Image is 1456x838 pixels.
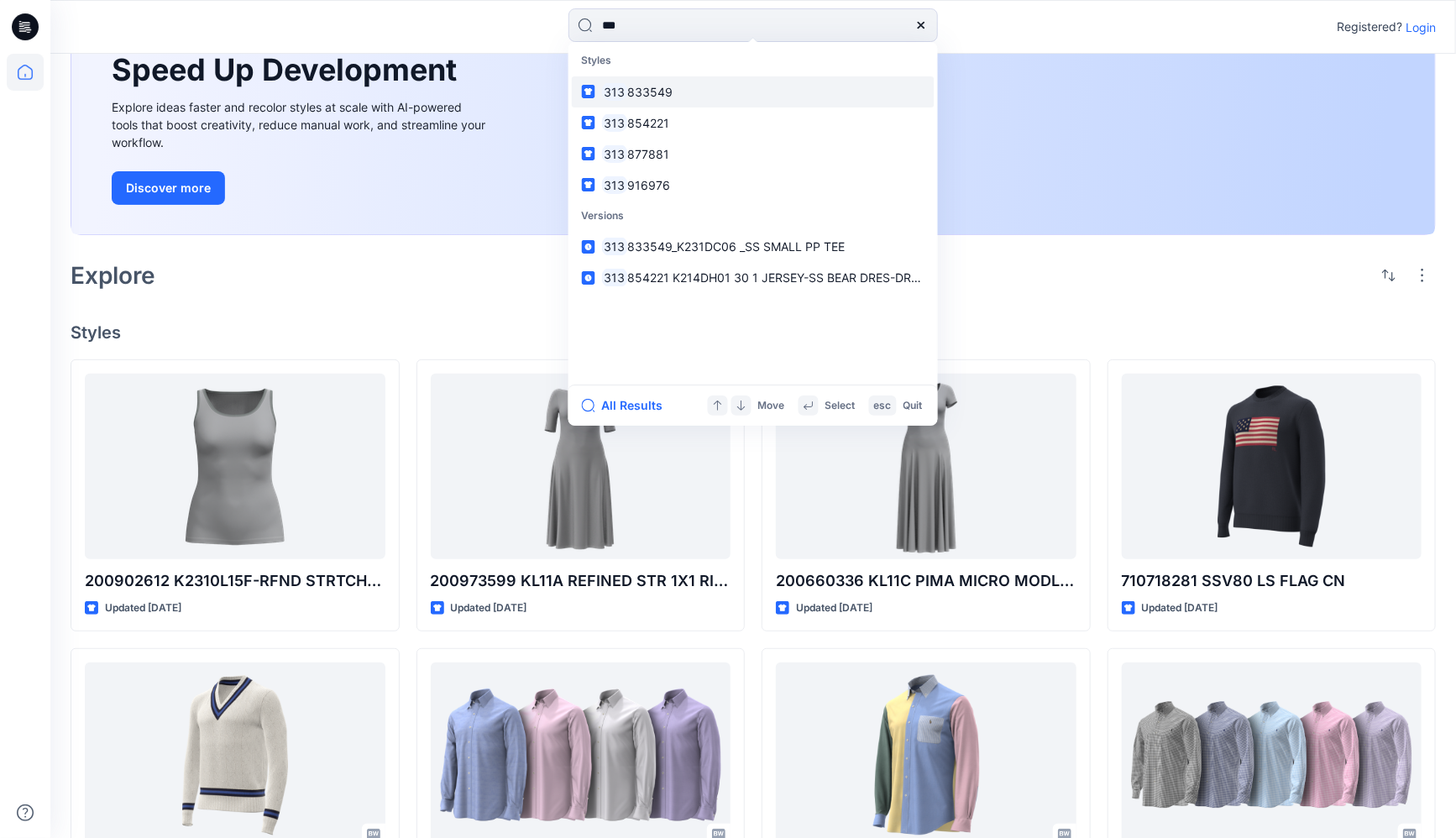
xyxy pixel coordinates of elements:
mark: 313 [602,144,628,164]
a: 313833549 [572,76,935,107]
a: 313877881 [572,139,935,170]
p: Updated [DATE] [105,600,181,617]
p: Login [1406,18,1436,36]
mark: 313 [602,175,628,195]
a: Discover more [112,171,490,205]
p: Versions [572,201,935,232]
p: 200902612 K2310L15F-RFND STRTCH 2X2 RIB-[PERSON_NAME]-SLEEVELESS-TANK [85,569,385,593]
span: 833549_K231DC06 _SS SMALL PP TEE [627,239,845,254]
span: 833549 [627,85,673,99]
button: All Results [582,395,674,416]
h2: Explore [71,262,155,289]
a: 200973599 KL11A REFINED STR 1X1 RIB-MUNZIE-ELBOW SLEEVE-DAY DRESS-M [431,374,731,559]
a: 200660336 KL11C PIMA MICRO MODL 140-FADRINA-CAP SLEEVE-CASUAL [776,374,1076,559]
a: 710718281 SSV80 LS FLAG CN [1122,374,1422,559]
span: 877881 [627,147,669,161]
p: Move [758,397,785,415]
a: 200902612 K2310L15F-RFND STRTCH 2X2 RIB-KELLY-SLEEVELESS-TANK [85,374,385,559]
p: Quit [903,397,923,415]
p: 200973599 KL11A REFINED STR 1X1 RIB-MUNZIE-ELBOW SLEEVE-DAY DRESS-M [431,569,731,593]
a: 313854221 [572,107,935,139]
mark: 313 [602,82,628,102]
p: Registered? [1337,17,1402,37]
a: 313833549_K231DC06 _SS SMALL PP TEE [572,231,935,262]
mark: 313 [602,237,628,256]
a: 313854221 K214DH01 30 1 JERSEY-SS BEAR DRES-DRESSES-DAY DRESS [572,262,935,293]
a: 313916976 [572,170,935,201]
p: esc [874,397,892,415]
p: Select [825,397,856,415]
mark: 313 [602,113,628,133]
p: 200660336 KL11C PIMA MICRO MODL 140-FADRINA-CAP SLEEVE-CASUAL [776,569,1076,593]
button: Discover more [112,171,225,205]
p: Updated [DATE] [451,600,527,617]
p: 710718281 SSV80 LS FLAG CN [1122,569,1422,593]
span: 854221 K214DH01 30 1 JERSEY-SS BEAR DRES-DRESSES-DAY DRESS [627,270,1016,285]
p: Styles [572,45,935,76]
p: Updated [DATE] [1142,600,1218,617]
p: Updated [DATE] [796,600,872,617]
span: 854221 [627,116,669,130]
span: 916976 [627,178,670,192]
mark: 313 [602,268,628,287]
h4: Styles [71,322,1436,343]
div: Explore ideas faster and recolor styles at scale with AI-powered tools that boost creativity, red... [112,98,490,151]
